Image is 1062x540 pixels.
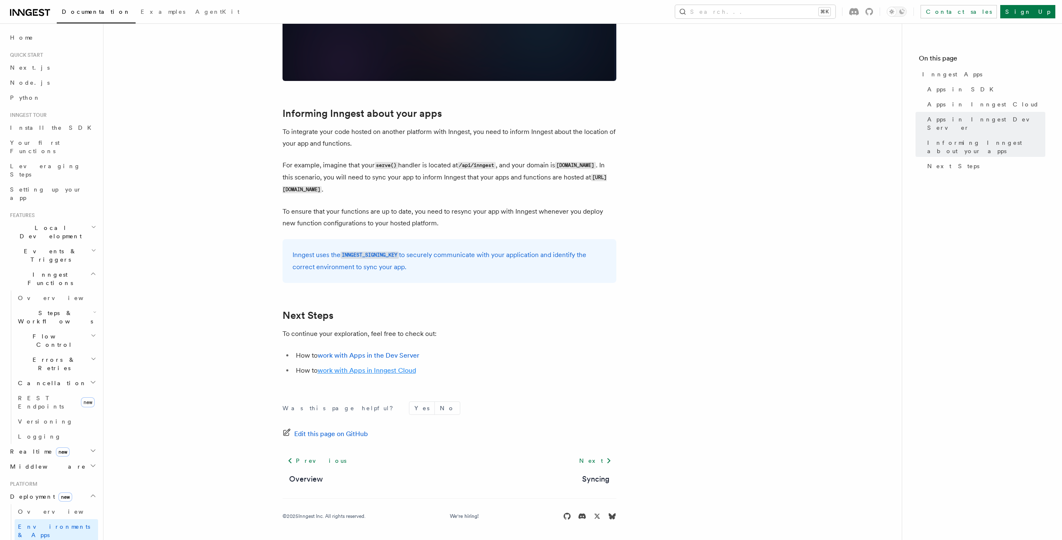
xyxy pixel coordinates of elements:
[924,82,1045,97] a: Apps in SDK
[56,447,70,457] span: new
[10,79,50,86] span: Node.js
[293,249,606,273] p: Inngest uses the to securely communicate with your application and identify the correct environme...
[7,444,98,459] button: Realtimenew
[283,126,616,149] p: To integrate your code hosted on another platform with Inngest, you need to inform Inngest about ...
[15,332,91,349] span: Flow Control
[887,7,907,17] button: Toggle dark mode
[15,504,98,519] a: Overview
[18,295,104,301] span: Overview
[1000,5,1055,18] a: Sign Up
[7,30,98,45] a: Home
[927,100,1039,109] span: Apps in Inngest Cloud
[15,376,98,391] button: Cancellation
[924,135,1045,159] a: Informing Inngest about your apps
[924,112,1045,135] a: Apps in Inngest Dev Server
[318,366,416,374] a: work with Apps in Inngest Cloud
[574,453,616,468] a: Next
[18,433,61,440] span: Logging
[283,310,333,321] a: Next Steps
[283,428,368,440] a: Edit this page on GitHub
[81,397,95,407] span: new
[7,220,98,244] button: Local Development
[375,162,398,169] code: serve()
[283,404,399,412] p: Was this page helpful?
[7,290,98,444] div: Inngest Functions
[7,182,98,205] a: Setting up your app
[15,429,98,444] a: Logging
[7,481,38,487] span: Platform
[10,64,50,71] span: Next.js
[10,186,82,201] span: Setting up your app
[7,447,70,456] span: Realtime
[7,224,91,240] span: Local Development
[582,473,610,485] a: Syncing
[190,3,245,23] a: AgentKit
[924,97,1045,112] a: Apps in Inngest Cloud
[15,356,91,372] span: Errors & Retries
[924,159,1045,174] a: Next Steps
[819,8,830,16] kbd: ⌘K
[7,247,91,264] span: Events & Triggers
[10,124,96,131] span: Install the SDK
[7,212,35,219] span: Features
[7,462,86,471] span: Middleware
[7,112,47,119] span: Inngest tour
[195,8,240,15] span: AgentKit
[927,162,979,170] span: Next Steps
[283,159,616,196] p: For example, imagine that your handler is located at , and your domain is . In this scenario, you...
[10,33,33,42] span: Home
[435,402,460,414] button: No
[7,75,98,90] a: Node.js
[7,492,72,501] span: Deployment
[927,115,1045,132] span: Apps in Inngest Dev Server
[7,159,98,182] a: Leveraging Steps
[318,351,419,359] a: work with Apps in the Dev Server
[15,309,93,326] span: Steps & Workflows
[15,379,87,387] span: Cancellation
[293,365,616,376] li: How to
[921,5,997,18] a: Contact sales
[18,418,73,425] span: Versioning
[18,508,104,515] span: Overview
[7,489,98,504] button: Deploymentnew
[7,459,98,474] button: Middleware
[283,328,616,340] p: To continue your exploration, feel free to check out:
[458,162,496,169] code: /api/inngest
[7,270,90,287] span: Inngest Functions
[15,305,98,329] button: Steps & Workflows
[10,163,81,178] span: Leveraging Steps
[341,252,399,259] code: INNGEST_SIGNING_KEY
[7,52,43,58] span: Quick start
[409,402,434,414] button: Yes
[7,60,98,75] a: Next.js
[57,3,136,23] a: Documentation
[927,139,1045,155] span: Informing Inngest about your apps
[919,53,1045,67] h4: On this page
[293,350,616,361] li: How to
[675,5,835,18] button: Search...⌘K
[294,428,368,440] span: Edit this page on GitHub
[15,329,98,352] button: Flow Control
[7,244,98,267] button: Events & Triggers
[18,395,64,410] span: REST Endpoints
[283,108,442,119] a: Informing Inngest about your apps
[289,473,323,485] a: Overview
[15,414,98,429] a: Versioning
[922,70,982,78] span: Inngest Apps
[341,251,399,259] a: INNGEST_SIGNING_KEY
[927,85,999,93] span: Apps in SDK
[450,513,479,520] a: We're hiring!
[62,8,131,15] span: Documentation
[136,3,190,23] a: Examples
[15,391,98,414] a: REST Endpointsnew
[10,139,60,154] span: Your first Functions
[15,290,98,305] a: Overview
[283,206,616,229] p: To ensure that your functions are up to date, you need to resync your app with Inngest whenever y...
[7,90,98,105] a: Python
[283,453,351,468] a: Previous
[7,135,98,159] a: Your first Functions
[10,94,40,101] span: Python
[18,523,90,538] span: Environments & Apps
[58,492,72,502] span: new
[7,267,98,290] button: Inngest Functions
